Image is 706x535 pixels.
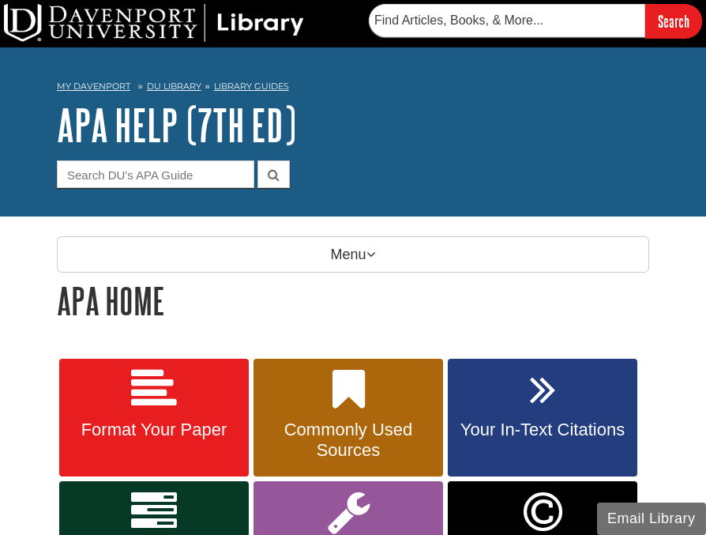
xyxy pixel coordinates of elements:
button: Email Library [597,503,706,535]
input: Search DU's APA Guide [57,160,254,188]
a: Commonly Used Sources [253,359,443,477]
a: APA Help (7th Ed) [57,100,296,149]
a: Your In-Text Citations [448,359,637,477]
span: Your In-Text Citations [460,420,625,440]
h1: APA Home [57,281,649,321]
p: Menu [57,236,649,273]
a: DU Library [147,81,201,92]
form: Searches DU Library's articles, books, and more [369,4,702,38]
span: Format Your Paper [71,420,237,440]
input: Find Articles, Books, & More... [369,4,645,37]
img: DU Library [4,4,304,42]
a: Library Guides [214,81,289,92]
a: Format Your Paper [59,359,249,477]
span: Commonly Used Sources [265,420,431,461]
input: Search [645,4,702,38]
nav: breadcrumb [57,76,649,101]
a: My Davenport [57,80,130,93]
